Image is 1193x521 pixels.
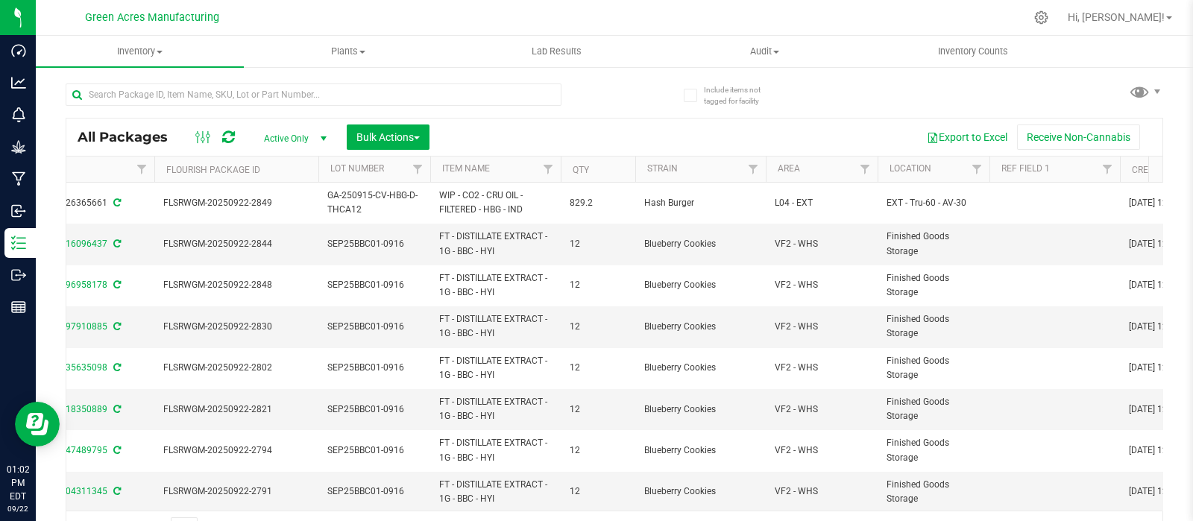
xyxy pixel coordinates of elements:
[327,237,421,251] span: SEP25BBC01-0916
[573,165,589,175] a: Qty
[439,478,552,506] span: FT - DISTILLATE EXTRACT - 1G - BBC - HYI
[1017,124,1140,150] button: Receive Non-Cannabis
[327,278,421,292] span: SEP25BBC01-0916
[570,402,626,417] span: 12
[327,443,421,458] span: SEP25BBC01-0916
[704,84,778,107] span: Include items not tagged for facility
[327,484,421,499] span: SEP25BBC01-0916
[570,237,626,251] span: 12
[775,320,869,334] span: VF2 - WHS
[11,300,26,315] inline-svg: Reports
[11,268,26,282] inline-svg: Outbound
[644,278,757,292] span: Blueberry Cookies
[11,75,26,90] inline-svg: Analytics
[647,163,678,174] a: Strain
[775,443,869,458] span: VF2 - WHS
[890,163,931,174] a: Location
[11,43,26,58] inline-svg: Dashboard
[163,484,309,499] span: FLSRWGM-20250922-2791
[111,404,121,414] span: Sync from Compliance System
[111,486,121,496] span: Sync from Compliance System
[775,361,869,375] span: VF2 - WHS
[775,196,869,210] span: L04 - EXT
[887,230,980,258] span: Finished Goods Storage
[111,198,121,208] span: Sync from Compliance System
[11,203,26,218] inline-svg: Inbound
[644,443,757,458] span: Blueberry Cookies
[439,230,552,258] span: FT - DISTILLATE EXTRACT - 1G - BBC - HYI
[741,157,766,182] a: Filter
[111,321,121,332] span: Sync from Compliance System
[644,402,757,417] span: Blueberry Cookies
[644,484,757,499] span: Blueberry Cookies
[887,271,980,300] span: Finished Goods Storage
[163,443,309,458] span: FLSRWGM-20250922-2794
[111,362,121,373] span: Sync from Compliance System
[36,36,244,67] a: Inventory
[163,402,309,417] span: FLSRWGM-20250922-2821
[570,484,626,499] span: 12
[163,237,309,251] span: FLSRWGM-20250922-2844
[853,157,878,182] a: Filter
[661,36,869,67] a: Audit
[775,402,869,417] span: VF2 - WHS
[7,463,29,503] p: 01:02 PM EDT
[775,278,869,292] span: VF2 - WHS
[644,361,757,375] span: Blueberry Cookies
[439,189,552,217] span: WIP - CO2 - CRU OIL - FILTERED - HBG - IND
[244,36,452,67] a: Plants
[644,237,757,251] span: Blueberry Cookies
[327,189,421,217] span: GA-250915-CV-HBG-D-THCA12
[36,45,244,58] span: Inventory
[570,361,626,375] span: 12
[439,436,552,464] span: FT - DISTILLATE EXTRACT - 1G - BBC - HYI
[887,354,980,382] span: Finished Goods Storage
[245,45,451,58] span: Plants
[775,237,869,251] span: VF2 - WHS
[570,320,626,334] span: 12
[917,124,1017,150] button: Export to Excel
[453,36,661,67] a: Lab Results
[439,354,552,382] span: FT - DISTILLATE EXTRACT - 1G - BBC - HYI
[130,157,154,182] a: Filter
[163,278,309,292] span: FLSRWGM-20250922-2848
[347,124,429,150] button: Bulk Actions
[356,131,420,143] span: Bulk Actions
[11,139,26,154] inline-svg: Grow
[570,278,626,292] span: 12
[166,165,260,175] a: Flourish Package ID
[511,45,602,58] span: Lab Results
[536,157,561,182] a: Filter
[1001,163,1050,174] a: Ref Field 1
[661,45,868,58] span: Audit
[330,163,384,174] a: Lot Number
[887,478,980,506] span: Finished Goods Storage
[439,312,552,341] span: FT - DISTILLATE EXTRACT - 1G - BBC - HYI
[327,320,421,334] span: SEP25BBC01-0916
[15,402,60,446] iframe: Resource center
[163,361,309,375] span: FLSRWGM-20250922-2802
[918,45,1028,58] span: Inventory Counts
[775,484,869,499] span: VF2 - WHS
[111,445,121,455] span: Sync from Compliance System
[778,163,800,174] a: Area
[1068,11,1165,23] span: Hi, [PERSON_NAME]!
[7,503,29,514] p: 09/22
[11,171,26,186] inline-svg: Manufacturing
[887,196,980,210] span: EXT - Tru-60 - AV-30
[570,443,626,458] span: 12
[111,239,121,249] span: Sync from Compliance System
[439,271,552,300] span: FT - DISTILLATE EXTRACT - 1G - BBC - HYI
[327,402,421,417] span: SEP25BBC01-0916
[327,361,421,375] span: SEP25BBC01-0916
[644,196,757,210] span: Hash Burger
[439,395,552,423] span: FT - DISTILLATE EXTRACT - 1G - BBC - HYI
[85,11,219,24] span: Green Acres Manufacturing
[570,196,626,210] span: 829.2
[11,236,26,250] inline-svg: Inventory
[644,320,757,334] span: Blueberry Cookies
[66,83,561,106] input: Search Package ID, Item Name, SKU, Lot or Part Number...
[887,395,980,423] span: Finished Goods Storage
[887,312,980,341] span: Finished Goods Storage
[869,36,1077,67] a: Inventory Counts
